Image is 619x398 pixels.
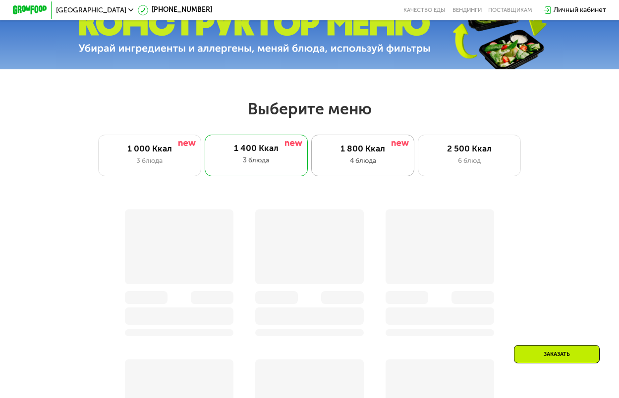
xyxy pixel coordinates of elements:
[403,7,446,14] a: Качество еды
[320,156,405,166] div: 4 блюда
[514,345,600,363] div: Заказать
[488,7,532,14] div: поставщикам
[107,156,192,166] div: 3 блюда
[138,5,212,15] a: [PHONE_NUMBER]
[28,99,592,119] h2: Выберите меню
[107,144,192,154] div: 1 000 Ккал
[320,144,405,154] div: 1 800 Ккал
[554,5,606,15] div: Личный кабинет
[56,7,126,14] span: [GEOGRAPHIC_DATA]
[427,144,511,154] div: 2 500 Ккал
[427,156,511,166] div: 6 блюд
[213,144,299,154] div: 1 400 Ккал
[452,7,482,14] a: Вендинги
[213,155,299,166] div: 3 блюда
